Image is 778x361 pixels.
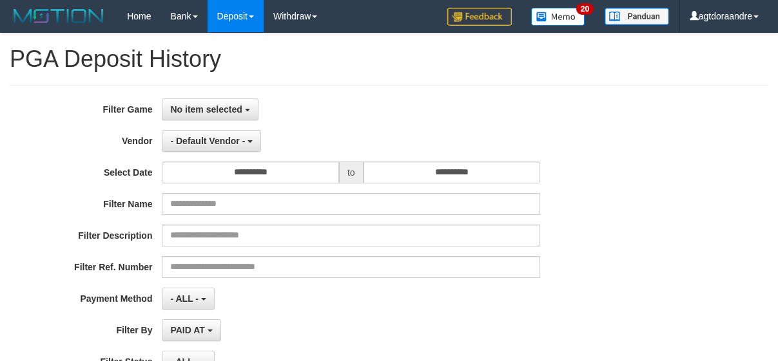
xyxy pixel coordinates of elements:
[531,8,585,26] img: Button%20Memo.svg
[339,162,364,183] span: to
[170,325,204,335] span: PAID AT
[170,293,199,304] span: - ALL -
[162,288,214,310] button: - ALL -
[605,8,669,25] img: panduan.png
[170,136,245,146] span: - Default Vendor -
[576,3,594,15] span: 20
[447,8,512,26] img: Feedback.jpg
[162,130,261,152] button: - Default Vendor -
[10,46,768,72] h1: PGA Deposit History
[162,98,258,120] button: No item selected
[170,104,242,115] span: No item selected
[162,319,220,341] button: PAID AT
[10,6,108,26] img: MOTION_logo.png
